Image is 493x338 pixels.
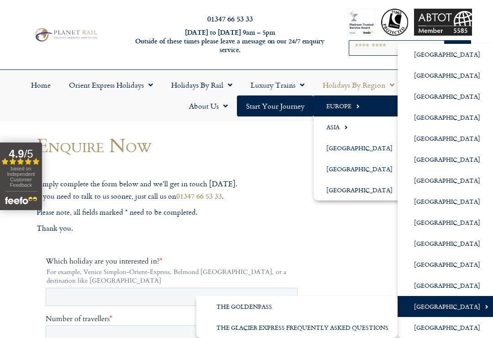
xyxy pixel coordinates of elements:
ul: [GEOGRAPHIC_DATA] [196,296,398,338]
a: The Glacier Express Frequently Asked Questions [196,317,398,338]
a: Holidays by Region [314,74,404,95]
a: Holidays by Rail [162,74,241,95]
p: Please note, all fields marked * need to be completed. [37,206,310,218]
img: Planet Rail Train Holidays Logo [32,26,99,43]
a: [GEOGRAPHIC_DATA] [314,137,410,158]
a: Home [22,74,60,95]
a: Europe [314,95,410,116]
a: [GEOGRAPHIC_DATA] [314,158,410,180]
h6: [DATE] to [DATE] 9am – 5pm Outside of these times please leave a message on our 24/7 enquiry serv... [134,28,326,54]
p: Thank you. [37,222,310,234]
a: Luxury Trains [241,74,314,95]
a: Orient Express Holidays [60,74,162,95]
a: Start your Journey [237,95,314,116]
a: 01347 66 53 33 [176,190,222,201]
p: Simply complete the form below and we’ll get in touch [DATE]. If you need to talk to us sooner, j... [37,178,310,202]
a: The GoldenPass [196,296,398,317]
a: Asia [314,116,410,137]
a: 01347 66 53 33 [207,13,253,24]
a: About Us [180,95,237,116]
button: Search [444,41,471,55]
h1: Enquire Now [37,134,310,156]
span: Your last name [128,204,174,214]
nav: Menu [5,74,488,116]
a: [GEOGRAPHIC_DATA] [314,180,410,201]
